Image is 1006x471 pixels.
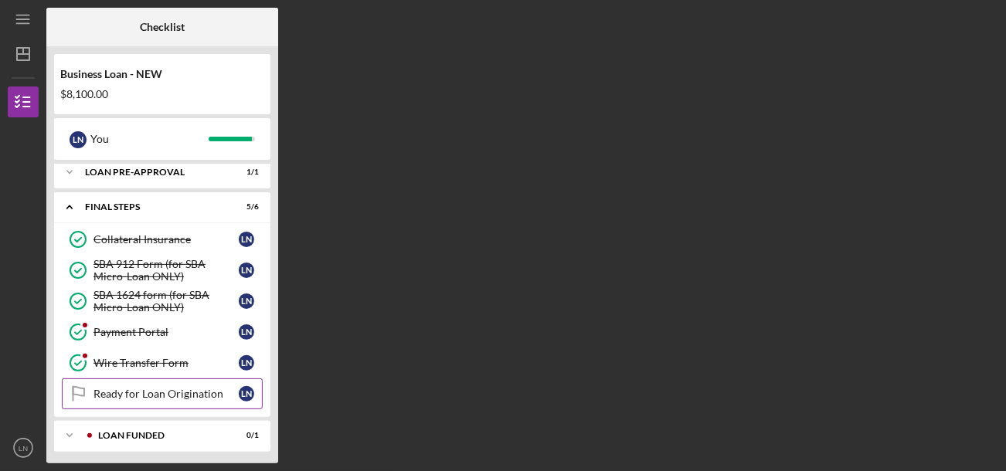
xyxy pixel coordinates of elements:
[231,168,259,177] div: 1 / 1
[19,444,28,452] text: LN
[231,431,259,440] div: 0 / 1
[93,258,239,283] div: SBA 912 Form (for SBA Micro-Loan ONLY)
[98,431,220,440] div: LOAN FUNDED
[93,326,239,338] div: Payment Portal
[90,126,209,152] div: You
[239,293,254,309] div: L N
[8,432,39,463] button: LN
[93,289,239,313] div: SBA 1624 form (for SBA Micro-Loan ONLY)
[62,378,263,409] a: Ready for Loan OriginationLN
[60,88,264,100] div: $8,100.00
[239,324,254,340] div: L N
[60,68,264,80] div: Business Loan - NEW
[62,255,263,286] a: SBA 912 Form (for SBA Micro-Loan ONLY)LN
[62,347,263,378] a: Wire Transfer FormLN
[85,168,220,177] div: LOAN PRE-APPROVAL
[62,317,263,347] a: Payment PortalLN
[93,233,239,246] div: Collateral Insurance
[239,263,254,278] div: L N
[62,224,263,255] a: Collateral InsuranceLN
[140,21,185,33] b: Checklist
[62,286,263,317] a: SBA 1624 form (for SBA Micro-Loan ONLY)LN
[93,357,239,369] div: Wire Transfer Form
[239,355,254,371] div: L N
[93,388,239,400] div: Ready for Loan Origination
[70,131,87,148] div: L N
[239,232,254,247] div: L N
[85,202,220,212] div: FINAL STEPS
[231,202,259,212] div: 5 / 6
[239,386,254,402] div: L N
